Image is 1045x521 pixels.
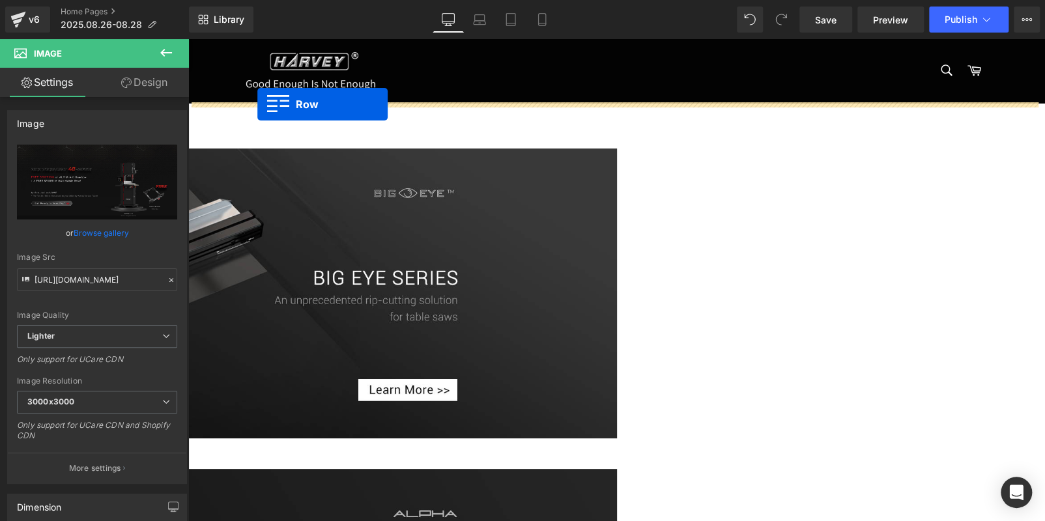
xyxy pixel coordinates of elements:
[69,462,121,474] p: More settings
[17,376,177,386] div: Image Resolution
[188,39,1045,521] iframe: To enrich screen reader interactions, please activate Accessibility in Grammarly extension settings
[214,14,244,25] span: Library
[929,7,1009,33] button: Publish
[17,311,177,320] div: Image Quality
[27,331,55,341] b: Lighter
[760,65,807,104] a: Account
[857,7,924,33] a: Preview
[945,14,977,25] span: Publish
[17,268,177,291] input: Link
[61,20,142,30] span: 2025.08.26-08.28
[27,397,74,406] b: 3000x3000
[17,111,44,129] div: Image
[433,7,464,33] a: Desktop
[1014,7,1040,33] button: More
[97,68,192,97] a: Design
[17,226,177,240] div: or
[189,7,253,33] a: New Library
[34,48,62,59] span: Image
[199,64,298,104] a: ACCESSORIES
[17,494,62,513] div: Dimension
[61,7,189,17] a: Home Pages
[873,13,908,27] span: Preview
[5,7,50,33] a: v6
[1001,477,1032,508] div: Open Intercom Messenger
[464,7,495,33] a: Laptop
[17,420,177,449] div: Only support for UCare CDN and Shopify CDN
[17,253,177,262] div: Image Src
[385,64,463,104] a: SUPPORT
[495,7,526,33] a: Tablet
[8,453,186,483] button: More settings
[768,7,794,33] button: Redo
[17,354,177,373] div: Only support for UCare CDN
[300,64,382,104] a: ABOUT US
[737,7,763,33] button: Undo
[526,7,558,33] a: Mobile
[74,221,129,244] a: Browse gallery
[815,13,837,27] span: Save
[26,11,42,28] div: v6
